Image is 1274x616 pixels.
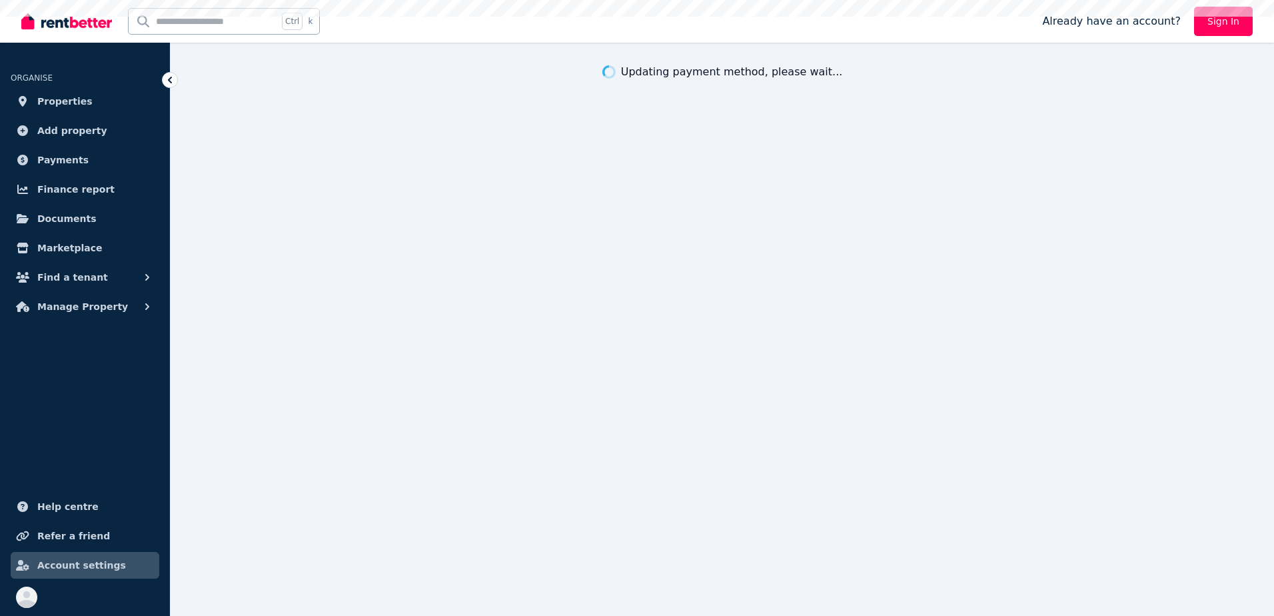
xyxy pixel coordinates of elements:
[11,264,159,291] button: Find a tenant
[11,493,159,520] a: Help centre
[37,93,93,109] span: Properties
[11,88,159,115] a: Properties
[11,117,159,144] a: Add property
[37,499,99,515] span: Help centre
[11,552,159,579] a: Account settings
[11,523,159,549] a: Refer a friend
[37,181,115,197] span: Finance report
[1194,7,1253,36] a: Sign In
[21,11,112,31] img: RentBetter
[37,123,107,139] span: Add property
[37,528,110,544] span: Refer a friend
[282,13,303,30] span: Ctrl
[11,235,159,261] a: Marketplace
[37,269,108,285] span: Find a tenant
[37,299,128,315] span: Manage Property
[11,205,159,232] a: Documents
[11,147,159,173] a: Payments
[308,16,313,27] span: k
[11,293,159,320] button: Manage Property
[37,240,102,256] span: Marketplace
[1042,13,1181,29] span: Already have an account?
[11,73,53,83] span: ORGANISE
[37,211,97,227] span: Documents
[621,64,843,80] div: Updating payment method, please wait...
[37,557,126,573] span: Account settings
[37,152,89,168] span: Payments
[11,176,159,203] a: Finance report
